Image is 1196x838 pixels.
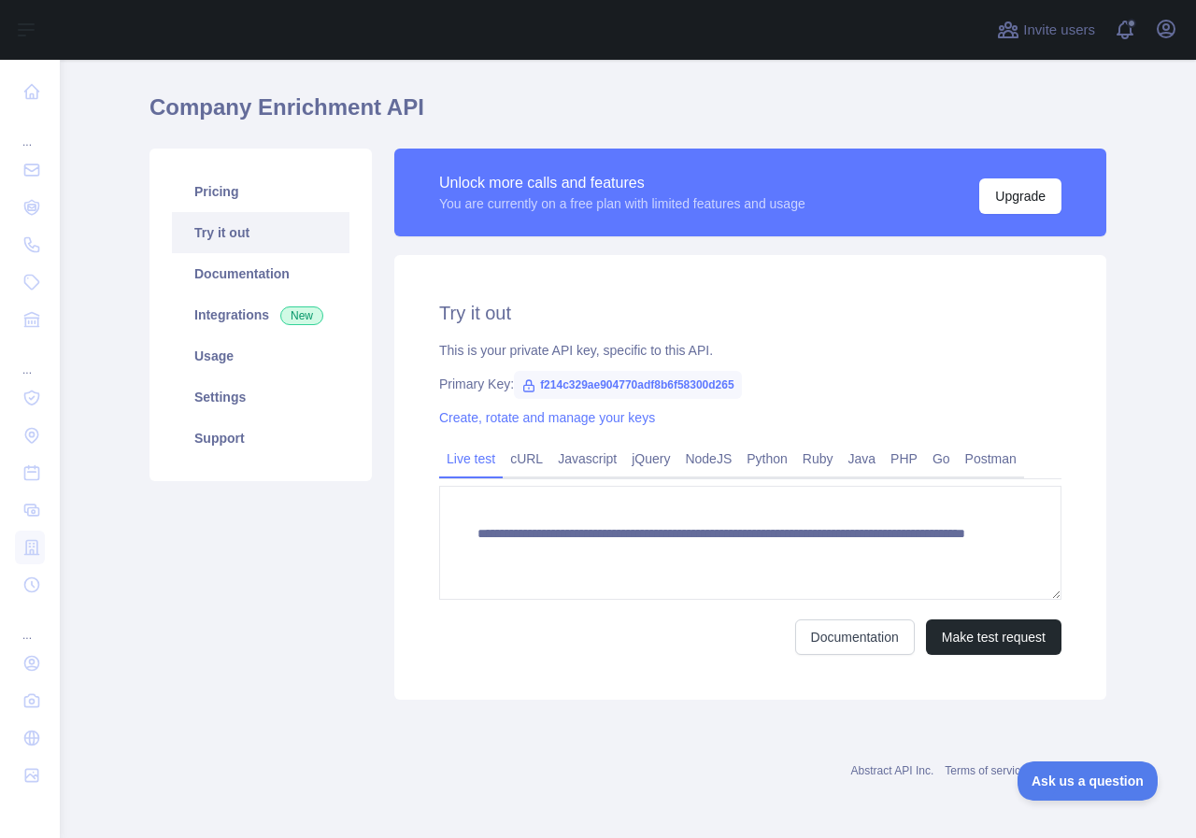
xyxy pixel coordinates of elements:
[925,444,958,474] a: Go
[280,306,323,325] span: New
[172,294,349,335] a: Integrations New
[172,418,349,459] a: Support
[503,444,550,474] a: cURL
[439,172,805,194] div: Unlock more calls and features
[1018,761,1159,801] iframe: Toggle Customer Support
[15,112,45,149] div: ...
[841,444,884,474] a: Java
[439,194,805,213] div: You are currently on a free plan with limited features and usage
[439,341,1061,360] div: This is your private API key, specific to this API.
[945,764,1026,777] a: Terms of service
[795,619,915,655] a: Documentation
[1023,20,1095,41] span: Invite users
[172,253,349,294] a: Documentation
[15,340,45,377] div: ...
[439,300,1061,326] h2: Try it out
[624,444,677,474] a: jQuery
[883,444,925,474] a: PHP
[172,212,349,253] a: Try it out
[550,444,624,474] a: Javascript
[979,178,1061,214] button: Upgrade
[958,444,1024,474] a: Postman
[926,619,1061,655] button: Make test request
[172,171,349,212] a: Pricing
[172,335,349,376] a: Usage
[851,764,934,777] a: Abstract API Inc.
[439,410,655,425] a: Create, rotate and manage your keys
[439,444,503,474] a: Live test
[514,371,742,399] span: f214c329ae904770adf8b6f58300d265
[439,375,1061,393] div: Primary Key:
[15,605,45,643] div: ...
[172,376,349,418] a: Settings
[677,444,739,474] a: NodeJS
[993,15,1099,45] button: Invite users
[739,444,795,474] a: Python
[149,92,1106,137] h1: Company Enrichment API
[795,444,841,474] a: Ruby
